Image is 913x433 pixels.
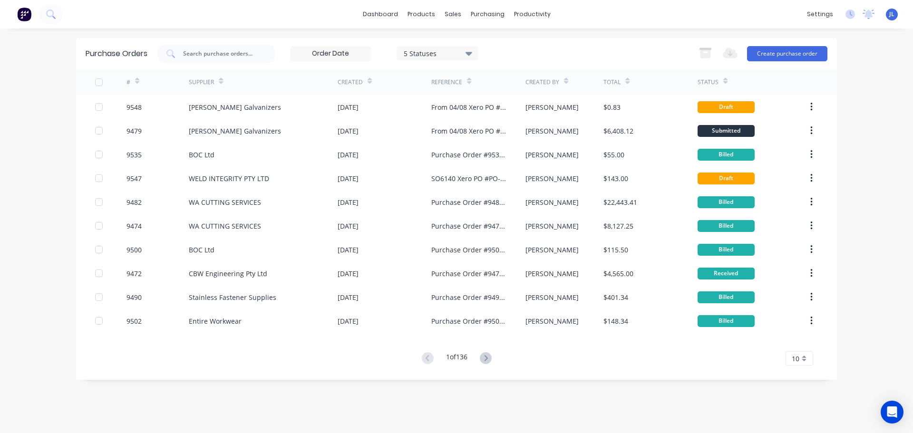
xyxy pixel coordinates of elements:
[126,197,142,207] div: 9482
[889,10,894,19] span: JL
[603,221,633,231] div: $8,127.25
[431,126,506,136] div: From 04/08 Xero PO #PO-1430
[431,150,506,160] div: Purchase Order #9535 - BOC Ltd
[126,150,142,160] div: 9535
[189,292,276,302] div: Stainless Fastener Supplies
[338,126,359,136] div: [DATE]
[603,78,621,87] div: Total
[698,244,755,256] div: Billed
[189,102,281,112] div: [PERSON_NAME] Galvanizers
[431,78,462,87] div: Reference
[86,48,147,59] div: Purchase Orders
[189,78,214,87] div: Supplier
[802,7,838,21] div: settings
[446,352,467,366] div: 1 of 136
[698,268,755,279] div: Received
[126,78,130,87] div: #
[126,269,142,279] div: 9472
[126,221,142,231] div: 9474
[189,150,214,160] div: BOC Ltd
[603,245,628,255] div: $115.50
[126,102,142,112] div: 9548
[126,316,142,326] div: 9502
[338,78,363,87] div: Created
[603,197,637,207] div: $22,443.41
[881,401,903,423] div: Open Intercom Messenger
[698,220,755,232] div: Billed
[189,245,214,255] div: BOC Ltd
[603,316,628,326] div: $148.34
[189,221,261,231] div: WA CUTTING SERVICES
[509,7,555,21] div: productivity
[126,292,142,302] div: 9490
[338,292,359,302] div: [DATE]
[698,315,755,327] div: Billed
[431,173,506,183] div: SO6140 Xero PO #PO-1494
[404,48,472,58] div: 5 Statuses
[698,125,755,137] div: Submitted
[603,173,628,183] div: $143.00
[431,316,506,326] div: Purchase Order #9502 - Entire Workwear
[338,316,359,326] div: [DATE]
[792,354,799,364] span: 10
[525,150,579,160] div: [PERSON_NAME]
[525,197,579,207] div: [PERSON_NAME]
[431,102,506,112] div: From 04/08 Xero PO #PO-1495
[189,173,269,183] div: WELD INTEGRITY PTY LTD
[440,7,466,21] div: sales
[126,245,142,255] div: 9500
[189,197,261,207] div: WA CUTTING SERVICES
[182,49,261,58] input: Search purchase orders...
[525,126,579,136] div: [PERSON_NAME]
[525,245,579,255] div: [PERSON_NAME]
[698,101,755,113] div: Draft
[698,196,755,208] div: Billed
[431,197,506,207] div: Purchase Order #9482 - WA CUTTING SERVICES
[698,149,755,161] div: Billed
[189,126,281,136] div: [PERSON_NAME] Galvanizers
[525,78,559,87] div: Created By
[525,269,579,279] div: [PERSON_NAME]
[403,7,440,21] div: products
[603,102,621,112] div: $0.83
[126,126,142,136] div: 9479
[189,316,242,326] div: Entire Workwear
[291,47,370,61] input: Order Date
[747,46,827,61] button: Create purchase order
[126,173,142,183] div: 9547
[525,316,579,326] div: [PERSON_NAME]
[338,197,359,207] div: [DATE]
[431,245,506,255] div: Purchase Order #9500 - BOC Ltd
[338,150,359,160] div: [DATE]
[698,173,755,184] div: Draft
[603,269,633,279] div: $4,565.00
[338,269,359,279] div: [DATE]
[525,292,579,302] div: [PERSON_NAME]
[603,150,624,160] div: $55.00
[338,173,359,183] div: [DATE]
[431,292,506,302] div: Purchase Order #9490 - Stainless Fastener Supplies
[189,269,267,279] div: CBW Engineering Pty Ltd
[431,221,506,231] div: Purchase Order #9474 - WA CUTTING SERVICES
[358,7,403,21] a: dashboard
[338,102,359,112] div: [DATE]
[525,221,579,231] div: [PERSON_NAME]
[338,221,359,231] div: [DATE]
[525,102,579,112] div: [PERSON_NAME]
[603,292,628,302] div: $401.34
[431,269,506,279] div: Purchase Order #9472 - CBW Engineering Pty Ltd
[603,126,633,136] div: $6,408.12
[698,291,755,303] div: Billed
[525,173,579,183] div: [PERSON_NAME]
[17,7,31,21] img: Factory
[338,245,359,255] div: [DATE]
[698,78,719,87] div: Status
[466,7,509,21] div: purchasing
